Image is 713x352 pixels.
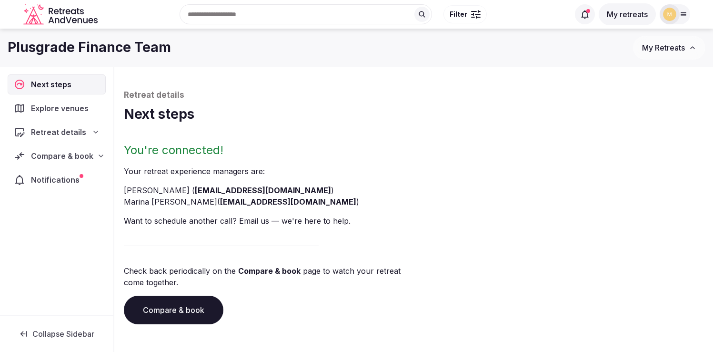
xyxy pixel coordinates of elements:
span: Next steps [31,79,75,90]
svg: Retreats and Venues company logo [23,4,100,25]
a: My retreats [599,10,656,19]
p: Your retreat experience manager s are : [124,166,410,177]
a: [EMAIL_ADDRESS][DOMAIN_NAME] [195,186,331,195]
span: Explore venues [31,103,92,114]
h1: Plusgrade Finance Team [8,38,171,57]
a: Compare & book [238,266,301,276]
li: Marina [PERSON_NAME] ( ) [124,196,410,207]
a: Compare & book [124,296,223,324]
p: Check back periodically on the page to watch your retreat come together. [124,265,410,288]
a: Explore venues [8,98,106,118]
h2: You're connected! [124,143,410,158]
p: Retreat details [124,90,703,101]
img: mana.vakili [663,8,676,21]
button: My retreats [599,3,656,25]
span: Notifications [31,174,83,186]
span: My Retreats [642,43,685,52]
span: Filter [450,10,467,19]
a: Visit the homepage [23,4,100,25]
a: [EMAIL_ADDRESS][DOMAIN_NAME] [220,197,356,207]
p: Want to schedule another call? Email us — we're here to help. [124,215,410,227]
span: Retreat details [31,126,86,138]
span: Compare & book [31,150,93,162]
a: Next steps [8,74,106,94]
li: [PERSON_NAME] ( ) [124,185,410,196]
button: My Retreats [633,36,705,60]
span: Collapse Sidebar [32,329,94,339]
a: Notifications [8,170,106,190]
button: Filter [443,5,487,23]
button: Collapse Sidebar [8,323,106,344]
img: Winter chalet retreat in picture frame [456,124,666,335]
h1: Next steps [124,105,703,124]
